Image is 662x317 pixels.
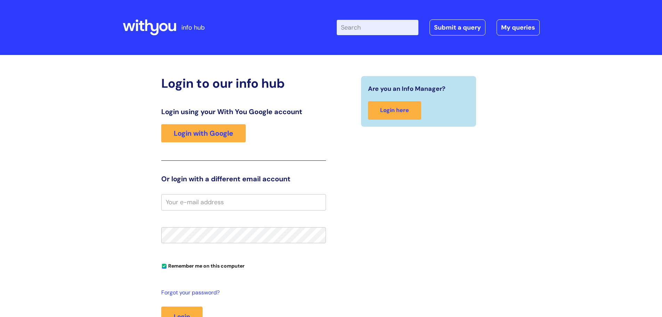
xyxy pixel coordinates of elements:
a: Login here [368,101,421,120]
h3: Login using your With You Google account [161,108,326,116]
div: You can uncheck this option if you're logging in from a shared device [161,260,326,271]
a: My queries [497,19,540,35]
a: Submit a query [430,19,485,35]
label: Remember me on this computer [161,261,245,269]
a: Login with Google [161,124,246,142]
span: Are you an Info Manager? [368,83,446,94]
input: Search [337,20,418,35]
h3: Or login with a different email account [161,175,326,183]
a: Forgot your password? [161,288,322,298]
input: Remember me on this computer [162,264,166,269]
p: info hub [181,22,205,33]
h2: Login to our info hub [161,76,326,91]
input: Your e-mail address [161,194,326,210]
